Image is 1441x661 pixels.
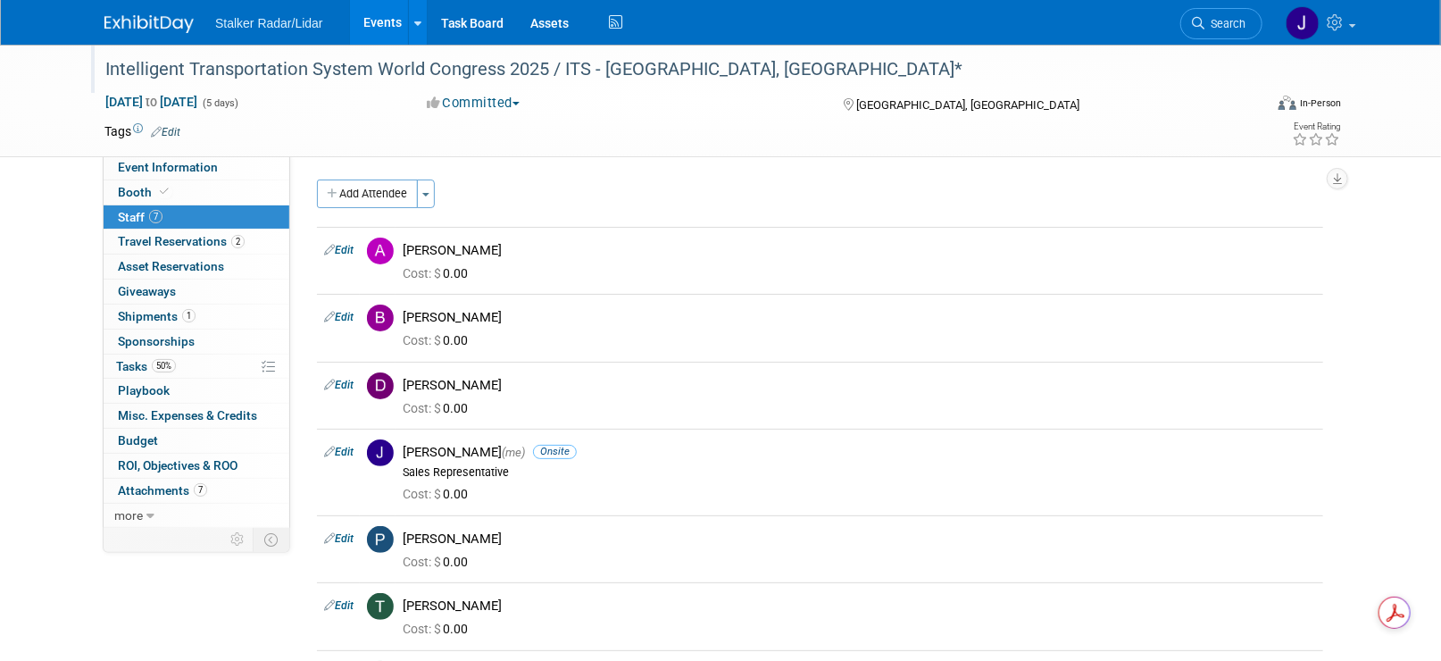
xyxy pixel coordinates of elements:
span: Attachments [118,483,207,498]
img: Format-Inperson.png [1279,96,1296,110]
img: P.jpg [367,526,394,553]
img: ExhibitDay [104,15,194,33]
div: [PERSON_NAME] [403,377,1316,394]
a: Travel Reservations2 [104,230,289,254]
a: Sponsorships [104,330,289,354]
span: Onsite [533,445,577,458]
span: more [114,508,143,523]
button: Committed [421,94,527,113]
span: Event Information [118,160,218,174]
span: 7 [194,483,207,497]
a: Asset Reservations [104,255,289,279]
span: Booth [118,185,172,199]
div: [PERSON_NAME] [403,444,1316,461]
span: [DATE] [DATE] [104,94,198,110]
span: Cost: $ [403,622,443,636]
div: [PERSON_NAME] [403,531,1316,548]
span: Tasks [116,359,176,373]
div: Intelligent Transportation System World Congress 2025 / ITS - [GEOGRAPHIC_DATA], [GEOGRAPHIC_DATA]* [99,54,1236,86]
a: Giveaways [104,280,289,304]
span: (5 days) [201,97,238,109]
span: Cost: $ [403,487,443,501]
a: Edit [324,532,354,545]
img: A.jpg [367,238,394,264]
span: Cost: $ [403,555,443,569]
span: 7 [149,210,162,223]
a: Edit [324,311,354,323]
img: T.jpg [367,593,394,620]
div: Event Format [1157,93,1341,120]
span: Playbook [118,383,170,397]
span: 0.00 [403,622,475,636]
a: Tasks50% [104,355,289,379]
span: Cost: $ [403,266,443,280]
a: Shipments1 [104,305,289,329]
span: Cost: $ [403,401,443,415]
span: 50% [152,359,176,372]
a: Search [1180,8,1262,39]
a: Staff7 [104,205,289,230]
span: 0.00 [403,555,475,569]
a: ROI, Objectives & ROO [104,454,289,478]
span: ROI, Objectives & ROO [118,458,237,473]
a: Edit [324,379,354,391]
a: Edit [324,446,354,458]
span: (me) [502,446,525,459]
div: Event Rating [1292,122,1340,131]
span: 0.00 [403,266,475,280]
span: 1 [182,309,196,322]
a: more [104,504,289,528]
td: Toggle Event Tabs [254,528,290,551]
span: 0.00 [403,487,475,501]
a: Booth [104,180,289,205]
span: Cost: $ [403,333,443,347]
span: [GEOGRAPHIC_DATA], [GEOGRAPHIC_DATA] [856,98,1079,112]
a: Edit [324,599,354,612]
a: Edit [151,126,180,138]
span: Staff [118,210,162,224]
i: Booth reservation complete [160,187,169,197]
div: [PERSON_NAME] [403,598,1316,615]
img: D.jpg [367,372,394,399]
span: Travel Reservations [118,234,245,248]
div: [PERSON_NAME] [403,242,1316,259]
button: Add Attendee [317,180,418,208]
a: Event Information [104,155,289,180]
span: 0.00 [403,333,475,347]
span: Asset Reservations [118,259,224,273]
div: Sales Representative [403,465,1316,480]
a: Budget [104,429,289,453]
a: Playbook [104,379,289,403]
span: 0.00 [403,401,475,415]
a: Misc. Expenses & Credits [104,404,289,428]
span: Stalker Radar/Lidar [215,16,323,30]
td: Tags [104,122,180,140]
span: Search [1204,17,1245,30]
span: Shipments [118,309,196,323]
div: [PERSON_NAME] [403,309,1316,326]
span: Sponsorships [118,334,195,348]
span: Budget [118,433,158,448]
a: Edit [324,244,354,256]
span: 2 [231,235,245,248]
img: John Kestel [1286,6,1320,40]
span: Misc. Expenses & Credits [118,408,257,423]
img: J.jpg [367,439,394,466]
a: Attachments7 [104,479,289,503]
span: to [143,95,160,109]
td: Personalize Event Tab Strip [222,528,254,551]
img: B.jpg [367,305,394,331]
span: Giveaways [118,284,176,298]
div: In-Person [1299,96,1341,110]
